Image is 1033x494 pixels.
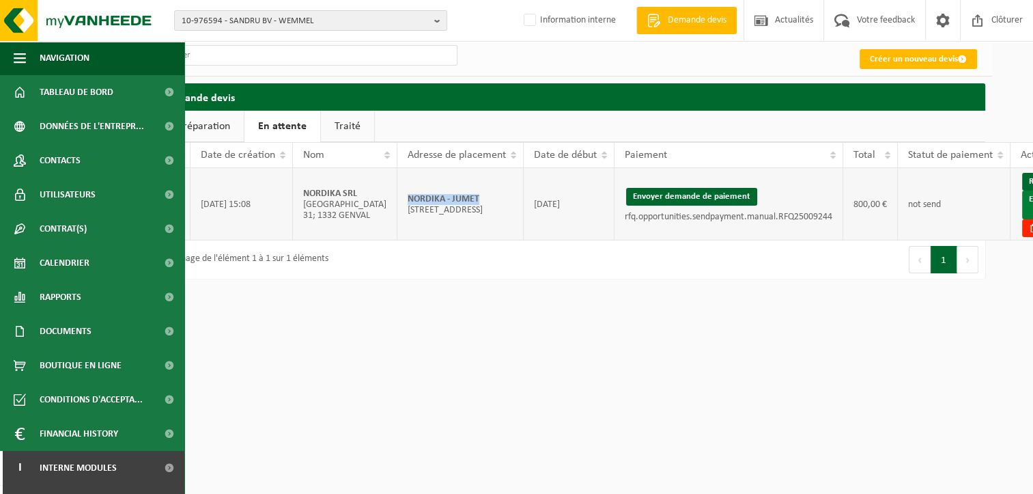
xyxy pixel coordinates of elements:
[150,111,244,142] a: En préparation
[909,246,931,273] button: Previous
[40,143,81,178] span: Contacts
[174,10,447,31] button: 10-976594 - SANDRU BV - WEMMEL
[190,168,293,241] td: [DATE] 15:08
[40,75,113,109] span: Tableau de bord
[931,246,957,273] button: 1
[625,150,667,161] span: Paiement
[40,314,91,348] span: Documents
[303,150,324,161] span: Nom
[853,150,875,161] span: Total
[40,41,89,75] span: Navigation
[182,11,429,31] span: 10-976594 - SANDRU BV - WEMMEL
[40,417,118,451] span: Financial History
[40,383,143,417] span: Conditions d'accepta...
[636,7,737,34] a: Demande devis
[843,168,898,241] td: 800,00 €
[860,49,977,69] a: Créer un nouveau devis
[40,348,122,383] span: Boutique en ligne
[408,194,479,204] strong: NORDIKA - JUMET
[957,246,978,273] button: Next
[908,200,941,210] span: not send
[157,247,328,272] div: Affichage de l'élément 1 à 1 sur 1 éléments
[150,83,985,110] h2: Demande devis
[524,168,614,241] td: [DATE]
[626,188,757,206] button: Envoyer demande de paiement
[397,168,524,241] td: [STREET_ADDRESS]
[534,150,597,161] span: Date de début
[908,150,993,161] span: Statut de paiement
[244,111,320,142] a: En attente
[201,150,275,161] span: Date de création
[321,111,374,142] a: Traité
[40,212,87,246] span: Contrat(s)
[150,45,457,66] input: Chercher
[521,10,616,31] label: Information interne
[14,451,26,485] span: I
[40,280,81,314] span: Rapports
[664,14,730,27] span: Demande devis
[408,150,506,161] span: Adresse de placement
[625,212,832,222] p: rfq.opportunities.sendpayment.manual.RFQ25009244
[303,189,357,199] strong: NORDIKA SRL
[293,168,397,241] td: [GEOGRAPHIC_DATA] 31; 1332 GENVAL
[40,109,144,143] span: Données de l'entrepr...
[40,451,117,485] span: Interne modules
[40,178,96,212] span: Utilisateurs
[40,246,89,280] span: Calendrier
